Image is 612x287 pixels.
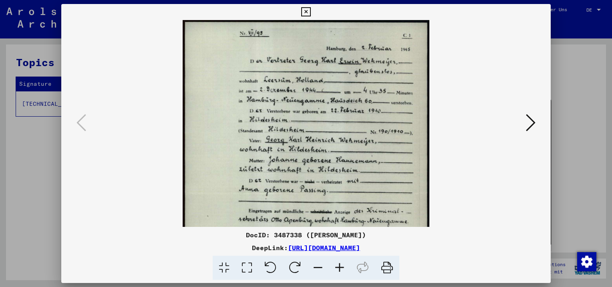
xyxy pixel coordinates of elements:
[577,252,596,271] img: Zustimmung ändern
[61,230,551,240] div: DocID: 3487338 ([PERSON_NAME])
[288,244,360,252] a: [URL][DOMAIN_NAME]
[61,243,551,253] div: DeepLink:
[577,252,596,271] div: Zustimmung ändern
